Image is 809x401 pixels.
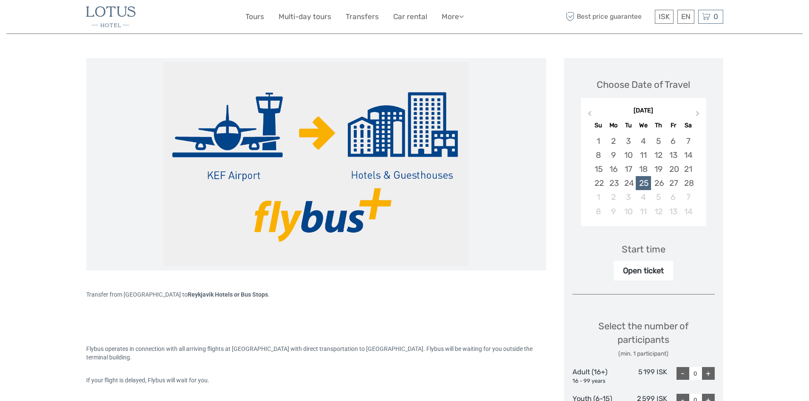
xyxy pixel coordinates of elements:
[651,190,666,204] div: Choose Thursday, March 5th, 2026
[712,12,719,21] span: 0
[666,190,681,204] div: Choose Friday, March 6th, 2026
[666,176,681,190] div: Choose Friday, February 27th, 2026
[606,190,621,204] div: Choose Monday, March 2nd, 2026
[591,190,606,204] div: Choose Sunday, March 1st, 2026
[681,162,696,176] div: Choose Saturday, February 21st, 2026
[651,148,666,162] div: Choose Thursday, February 12th, 2026
[651,205,666,219] div: Choose Thursday, March 12th, 2026
[606,176,621,190] div: Choose Monday, February 23rd, 2026
[583,134,703,219] div: month 2026-02
[651,120,666,131] div: Th
[591,162,606,176] div: Choose Sunday, February 15th, 2026
[591,134,606,148] div: Choose Sunday, February 1st, 2026
[677,10,694,24] div: EN
[86,345,534,361] span: Flybus operates in connection with all arriving flights at [GEOGRAPHIC_DATA] with direct transpor...
[651,176,666,190] div: Choose Thursday, February 26th, 2026
[621,148,636,162] div: Choose Tuesday, February 10th, 2026
[268,291,270,298] span: .
[681,205,696,219] div: Choose Saturday, March 14th, 2026
[692,109,705,122] button: Next Month
[636,162,651,176] div: Choose Wednesday, February 18th, 2026
[279,11,331,23] a: Multi-day tours
[12,15,96,22] p: We're away right now. Please check back later!
[163,62,469,266] img: a771a4b2aca44685afd228bf32f054e4_main_slider.png
[86,291,268,298] span: Transfer from [GEOGRAPHIC_DATA] to
[681,120,696,131] div: Sa
[621,205,636,219] div: Choose Tuesday, March 10th, 2026
[572,377,620,385] div: 16 - 99 years
[606,205,621,219] div: Choose Monday, March 9th, 2026
[636,190,651,204] div: Choose Wednesday, March 4th, 2026
[620,367,667,385] div: 5 199 ISK
[651,134,666,148] div: Choose Thursday, February 5th, 2026
[702,367,715,380] div: +
[245,11,264,23] a: Tours
[636,176,651,190] div: Choose Wednesday, February 25th, 2026
[606,134,621,148] div: Choose Monday, February 2nd, 2026
[621,162,636,176] div: Choose Tuesday, February 17th, 2026
[636,148,651,162] div: Choose Wednesday, February 11th, 2026
[666,205,681,219] div: Choose Friday, March 13th, 2026
[597,78,690,91] div: Choose Date of Travel
[636,134,651,148] div: Choose Wednesday, February 4th, 2026
[606,148,621,162] div: Choose Monday, February 9th, 2026
[188,291,268,298] strong: Reykjavik Hotels or Bus Stops
[621,134,636,148] div: Choose Tuesday, February 3rd, 2026
[621,120,636,131] div: Tu
[564,10,653,24] span: Best price guarantee
[98,13,108,23] button: Open LiveChat chat widget
[591,120,606,131] div: Su
[666,148,681,162] div: Choose Friday, February 13th, 2026
[621,176,636,190] div: Choose Tuesday, February 24th, 2026
[614,261,673,280] div: Open ticket
[681,176,696,190] div: Choose Saturday, February 28th, 2026
[621,190,636,204] div: Choose Tuesday, March 3rd, 2026
[666,162,681,176] div: Choose Friday, February 20th, 2026
[622,243,665,256] div: Start time
[606,120,621,131] div: Mo
[582,109,595,122] button: Previous Month
[606,162,621,176] div: Choose Monday, February 16th, 2026
[591,176,606,190] div: Choose Sunday, February 22nd, 2026
[442,11,464,23] a: More
[572,350,715,358] div: (min. 1 participant)
[572,367,620,385] div: Adult (16+)
[681,190,696,204] div: Choose Saturday, March 7th, 2026
[666,134,681,148] div: Choose Friday, February 6th, 2026
[591,148,606,162] div: Choose Sunday, February 8th, 2026
[636,120,651,131] div: We
[651,162,666,176] div: Choose Thursday, February 19th, 2026
[86,377,209,384] span: If your flight is delayed, Flybus will wait for you.
[591,205,606,219] div: Choose Sunday, March 8th, 2026
[636,205,651,219] div: Choose Wednesday, March 11th, 2026
[677,367,689,380] div: -
[393,11,427,23] a: Car rental
[659,12,670,21] span: ISK
[666,120,681,131] div: Fr
[346,11,379,23] a: Transfers
[681,148,696,162] div: Choose Saturday, February 14th, 2026
[581,107,706,115] div: [DATE]
[86,6,135,27] img: 40-5dc62ba0-bbfb-450f-bd65-f0e2175b1aef_logo_small.jpg
[572,320,715,358] div: Select the number of participants
[681,134,696,148] div: Choose Saturday, February 7th, 2026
